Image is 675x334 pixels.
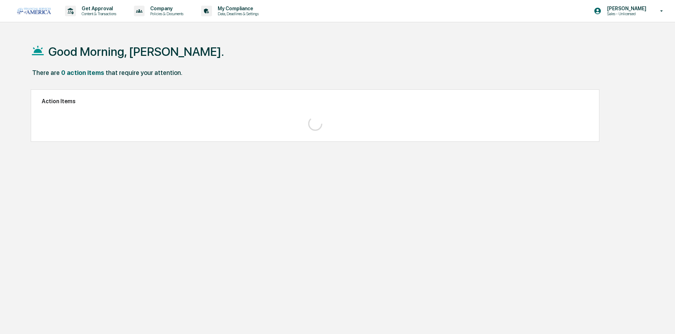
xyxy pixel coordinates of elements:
[61,69,104,76] div: 0 action items
[76,6,120,11] p: Get Approval
[601,11,650,16] p: Sales - Unlicensed
[106,69,182,76] div: that require your attention.
[212,6,262,11] p: My Compliance
[17,8,51,14] img: logo
[76,11,120,16] p: Content & Transactions
[212,11,262,16] p: Data, Deadlines & Settings
[42,98,588,105] h2: Action Items
[32,69,60,76] div: There are
[145,6,187,11] p: Company
[145,11,187,16] p: Policies & Documents
[601,6,650,11] p: [PERSON_NAME]
[48,45,224,59] h1: Good Morning, [PERSON_NAME].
